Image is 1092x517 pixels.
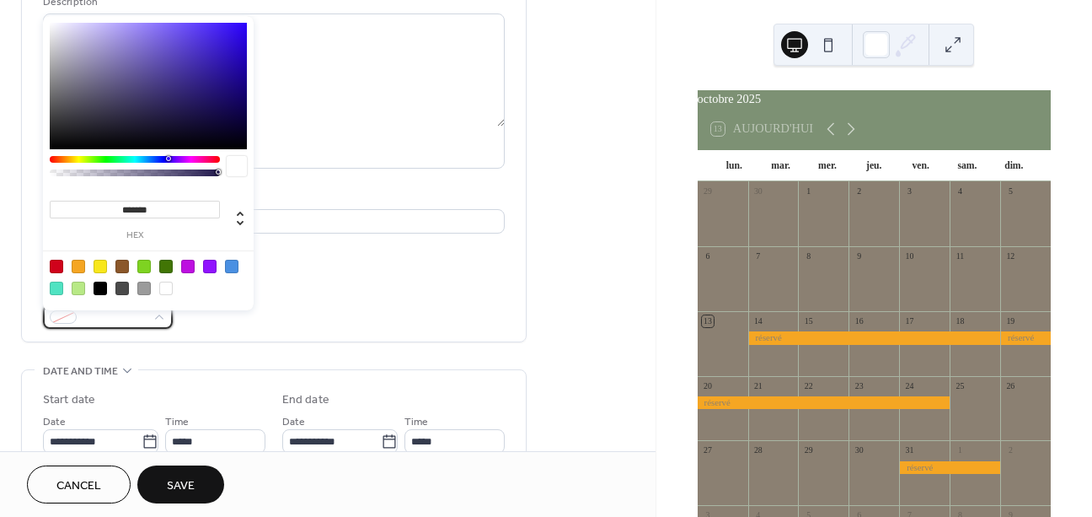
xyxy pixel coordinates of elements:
div: #F5A623 [72,260,85,273]
div: 19 [1004,315,1016,327]
div: mar. [757,150,804,182]
div: 9 [854,250,865,262]
div: 17 [904,315,916,327]
button: Save [137,466,224,504]
div: #D0021B [50,260,63,273]
div: 5 [1004,186,1016,198]
div: 24 [904,380,916,392]
div: 4 [955,186,966,198]
div: réservé [698,396,950,409]
div: 22 [803,380,815,392]
div: mer. [804,150,850,182]
div: 21 [752,380,764,392]
span: Cancel [56,477,101,495]
div: Start date [43,391,95,409]
div: 1 [803,186,815,198]
div: 29 [702,186,714,198]
div: 31 [904,445,916,457]
div: 8 [803,250,815,262]
div: 7 [752,250,764,262]
div: 30 [752,186,764,198]
div: #9B9B9B [137,282,151,295]
div: 23 [854,380,865,392]
div: #B8E986 [72,282,85,295]
div: #4A90E2 [225,260,238,273]
span: Date [282,413,305,431]
div: 29 [803,445,815,457]
span: Date and time [43,363,118,380]
div: 2 [1004,445,1016,457]
div: ven. [897,150,944,182]
div: octobre 2025 [698,90,1051,109]
div: Location [43,189,501,207]
div: 1 [955,445,966,457]
div: #BD10E0 [181,260,195,273]
div: 28 [752,445,764,457]
div: #000000 [94,282,107,295]
span: Save [167,477,195,495]
div: réservé [748,331,1001,344]
div: End date [282,391,329,409]
div: #7ED321 [137,260,151,273]
div: jeu. [851,150,897,182]
div: #F8E71C [94,260,107,273]
div: #8B572A [115,260,129,273]
div: 12 [1004,250,1016,262]
div: 3 [904,186,916,198]
div: 15 [803,315,815,327]
div: 6 [702,250,714,262]
label: hex [50,231,220,240]
button: Cancel [27,466,131,504]
div: 18 [955,315,966,327]
div: 10 [904,250,916,262]
span: Date [43,413,66,431]
div: 25 [955,380,966,392]
div: sam. [944,150,990,182]
div: 11 [955,250,966,262]
span: Time [165,413,189,431]
div: 16 [854,315,865,327]
div: #4A4A4A [115,282,129,295]
div: #9013FE [203,260,217,273]
div: réservé [899,461,1000,474]
div: 20 [702,380,714,392]
div: lun. [711,150,757,182]
div: 14 [752,315,764,327]
div: 26 [1004,380,1016,392]
div: #417505 [159,260,173,273]
div: 2 [854,186,865,198]
div: 27 [702,445,714,457]
div: réservé [1000,331,1051,344]
div: 30 [854,445,865,457]
div: 13 [702,315,714,327]
div: #50E3C2 [50,282,63,295]
span: Time [404,413,428,431]
div: dim. [991,150,1037,182]
div: #FFFFFF [159,282,173,295]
